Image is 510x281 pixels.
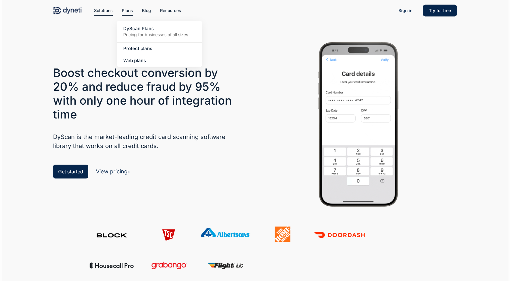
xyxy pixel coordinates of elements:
[123,26,154,31] span: DyScan Plans
[117,21,202,42] a: DyScan PlansPricing for businesses of all sizes
[122,8,133,13] span: Plans
[53,66,241,121] h3: Boost checkout conversion by 20% and reduce fraud by 95% with only one hour of integration time
[123,58,146,63] span: Web plans
[371,226,422,242] img: client
[143,257,194,273] img: client
[96,168,130,175] a: View pricing
[143,226,194,242] img: client
[123,32,196,38] small: Pricing for businesses of all sizes
[314,257,365,273] img: client
[123,46,152,51] span: Protect plans
[160,7,181,14] a: Resources
[94,7,113,14] a: Solutions
[86,257,137,273] img: client
[257,226,308,242] img: client
[423,7,457,14] a: Try for free
[53,132,241,150] h5: DyScan is the market-leading credit card scanning software library that works on all credit cards.
[142,8,151,13] span: Blog
[142,7,151,14] a: Blog
[94,8,113,13] span: Solutions
[371,257,422,273] img: client
[86,226,137,242] img: client
[53,6,82,15] img: Dyneti Technologies
[429,8,451,13] span: Try for free
[117,43,202,55] a: Protect plans
[53,165,88,178] a: Get started
[200,226,251,242] img: client
[122,7,133,14] a: Plans
[58,169,83,175] span: Get started
[314,226,365,242] img: client
[160,8,181,13] span: Resources
[398,8,412,13] span: Sign in
[117,55,202,67] a: Web plans
[257,257,308,273] img: client
[392,6,418,15] a: Sign in
[200,257,251,273] img: client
